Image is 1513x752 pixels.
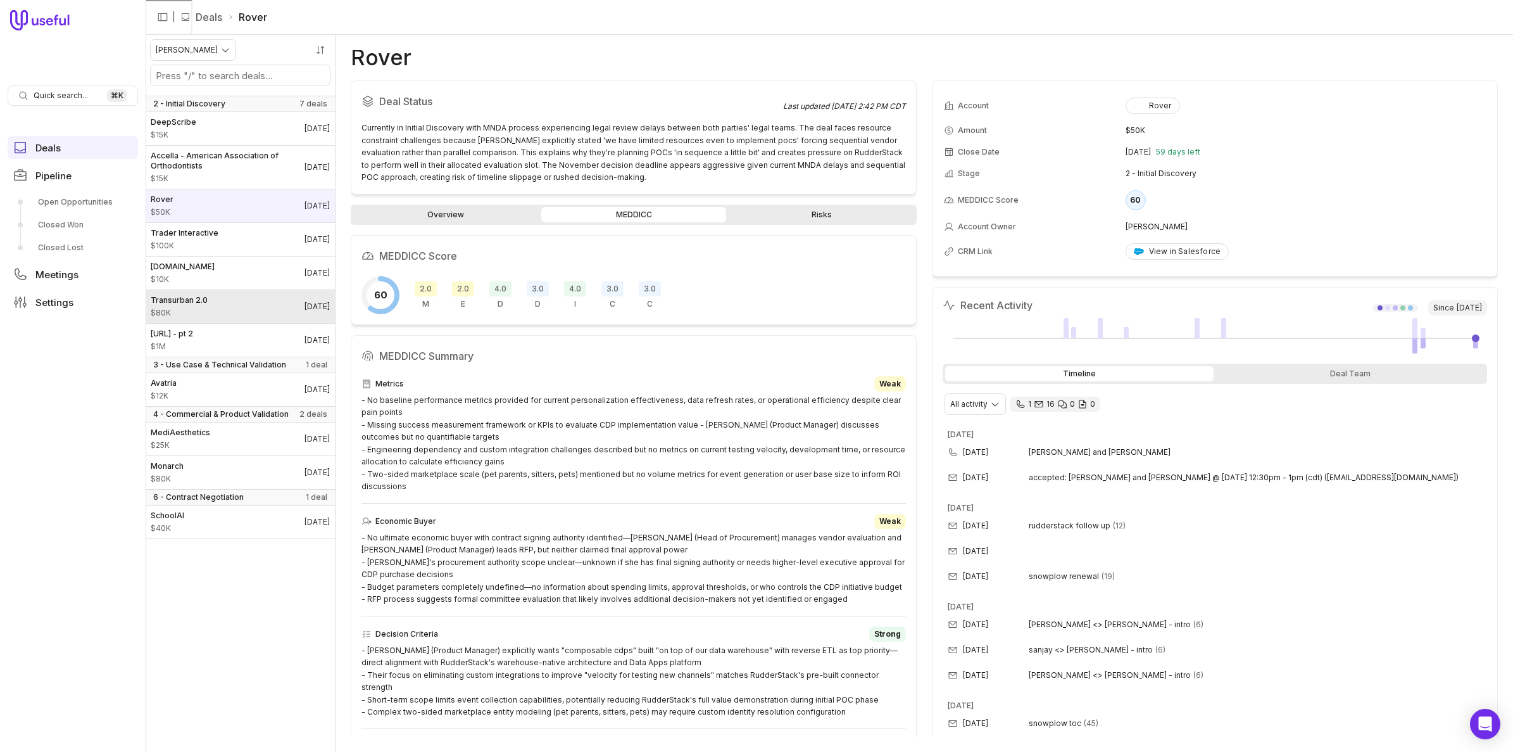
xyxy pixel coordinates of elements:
[958,101,989,111] span: Account
[498,299,503,309] span: D
[527,281,549,296] span: 3.0
[8,136,138,159] a: Deals
[647,299,653,309] span: C
[153,360,286,370] span: 3 - Use Case & Technical Validation
[1029,447,1467,457] span: [PERSON_NAME] and [PERSON_NAME]
[146,35,336,752] nav: Deals
[963,670,988,680] time: [DATE]
[151,511,184,521] span: SchoolAI
[1029,521,1110,531] span: rudderstack follow up
[1126,243,1229,260] a: View in Salesforce
[361,246,906,266] h2: MEDDICC Score
[1126,190,1146,210] div: 60
[361,276,399,314] div: Overall MEDDICC score
[601,281,624,309] div: Champion
[151,295,208,305] span: Transurban 2.0
[151,274,215,284] span: Amount
[461,299,465,309] span: E
[151,428,210,438] span: MediAesthetics
[639,281,661,309] div: Competition
[963,546,988,556] time: [DATE]
[304,468,330,478] time: Deal Close Date
[304,302,330,312] time: Deal Close Date
[151,151,304,171] span: Accella - American Association of Orthodontists
[361,376,906,392] div: Metrics
[1029,718,1081,729] span: snowplow toc
[361,122,906,184] div: Currently in Initial Discovery with MNDA process experiencing legal review delays between both pa...
[639,281,661,296] span: 3.0
[564,281,586,296] span: 4.0
[1029,620,1191,630] span: [PERSON_NAME] <> [PERSON_NAME] - intro
[304,385,330,395] time: Deal Close Date
[34,91,88,101] span: Quick search...
[831,101,906,111] time: [DATE] 2:42 PM CDT
[146,257,335,290] a: [DOMAIN_NAME]$10K[DATE]
[963,645,988,655] time: [DATE]
[151,117,196,127] span: DeepScribe
[153,8,172,27] button: Collapse sidebar
[963,620,988,630] time: [DATE]
[146,324,335,357] a: [URL] - pt 2$1M[DATE]
[151,241,218,251] span: Amount
[1193,670,1203,680] span: 6 emails in thread
[361,627,906,642] div: Decision Criteria
[35,298,73,307] span: Settings
[963,718,988,729] time: [DATE]
[415,281,437,309] div: Metrics
[304,124,330,134] time: Deal Close Date
[610,299,615,309] span: C
[151,65,330,86] input: Search deals by name
[35,270,78,279] span: Meetings
[146,223,335,256] a: Trader Interactive$100K[DATE]
[452,281,474,296] span: 2.0
[151,378,177,388] span: Avatria
[879,379,901,389] span: Weak
[299,409,327,419] span: 2 deals
[8,291,138,314] a: Settings
[963,521,988,531] time: [DATE]
[35,171,72,181] span: Pipeline
[8,192,138,212] a: Open Opportunities
[306,360,327,370] span: 1 deal
[151,194,173,205] span: Rover
[422,299,429,309] span: M
[874,629,901,639] span: Strong
[943,298,1033,313] h2: Recent Activity
[1193,620,1203,630] span: 6 emails in thread
[311,41,330,60] button: Sort by
[963,447,988,457] time: [DATE]
[1457,303,1482,313] time: [DATE]
[151,207,173,217] span: Amount
[351,50,411,65] h1: Rover
[601,281,624,296] span: 3.0
[8,238,138,258] a: Closed Lost
[151,523,184,533] span: Amount
[783,101,906,112] div: Last updated
[958,147,1000,157] span: Close Date
[452,281,474,309] div: Economic Buyer
[489,281,512,309] div: Decision Criteria
[151,228,218,238] span: Trader Interactive
[527,281,549,309] div: Decision Process
[1134,101,1172,111] div: Rover
[489,281,512,296] span: 4.0
[1102,571,1115,582] span: 19 emails in thread
[948,503,974,513] time: [DATE]
[196,10,222,25] a: Deals
[1126,147,1151,157] time: [DATE]
[151,440,210,450] span: Amount
[361,532,906,606] div: - No ultimate economic buyer with contract signing authority identified—[PERSON_NAME] (Head of Pr...
[146,423,335,456] a: MediAesthetics$25K[DATE]
[146,189,335,222] a: Rover$50K[DATE]
[146,373,335,406] a: Avatria$12K[DATE]
[1029,645,1153,655] span: sanjay <> [PERSON_NAME] - intro
[1126,98,1180,114] button: Rover
[172,10,175,25] span: |
[353,207,539,222] a: Overview
[8,164,138,187] a: Pipeline
[151,391,177,401] span: Amount
[8,263,138,286] a: Meetings
[361,394,906,493] div: - No baseline performance metrics provided for current personalization effectiveness, data refres...
[948,602,974,611] time: [DATE]
[227,10,267,25] li: Rover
